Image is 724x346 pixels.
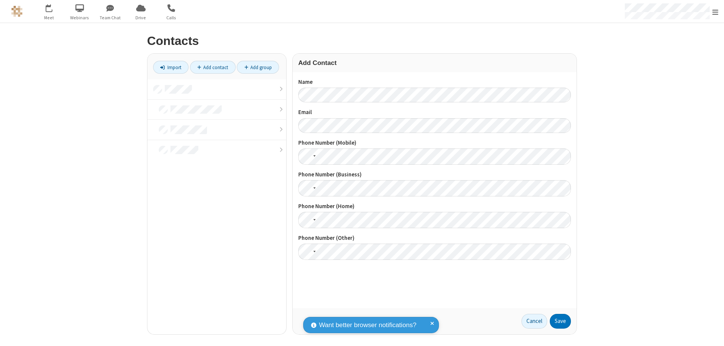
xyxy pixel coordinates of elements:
[319,320,416,330] span: Want better browser notifications?
[298,170,571,179] label: Phone Number (Business)
[298,59,571,66] h3: Add Contact
[153,61,189,74] a: Import
[66,14,94,21] span: Webinars
[298,148,318,165] div: United States: + 1
[298,244,318,260] div: United States: + 1
[522,314,547,329] a: Cancel
[298,78,571,86] label: Name
[190,61,236,74] a: Add contact
[298,212,318,228] div: United States: + 1
[11,6,23,17] img: QA Selenium DO NOT DELETE OR CHANGE
[237,61,279,74] a: Add group
[550,314,571,329] button: Save
[298,108,571,117] label: Email
[147,34,577,48] h2: Contacts
[96,14,124,21] span: Team Chat
[298,234,571,243] label: Phone Number (Other)
[157,14,186,21] span: Calls
[35,14,63,21] span: Meet
[127,14,155,21] span: Drive
[298,180,318,196] div: United States: + 1
[298,202,571,211] label: Phone Number (Home)
[298,139,571,147] label: Phone Number (Mobile)
[705,326,718,341] iframe: Chat
[51,4,56,10] div: 1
